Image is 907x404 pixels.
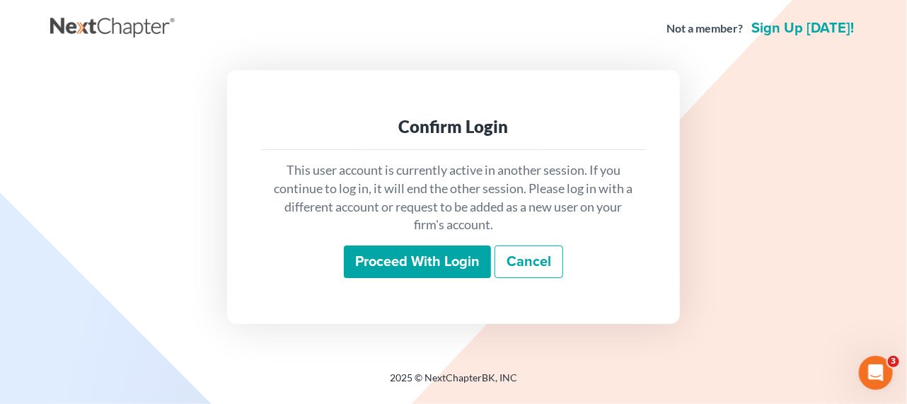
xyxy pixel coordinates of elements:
[859,356,893,390] iframe: Intercom live chat
[272,161,635,234] p: This user account is currently active in another session. If you continue to log in, it will end ...
[272,115,635,138] div: Confirm Login
[749,21,857,35] a: Sign up [DATE]!
[344,246,491,278] input: Proceed with login
[888,356,899,367] span: 3
[666,21,743,37] strong: Not a member?
[495,246,563,278] a: Cancel
[50,371,857,396] div: 2025 © NextChapterBK, INC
